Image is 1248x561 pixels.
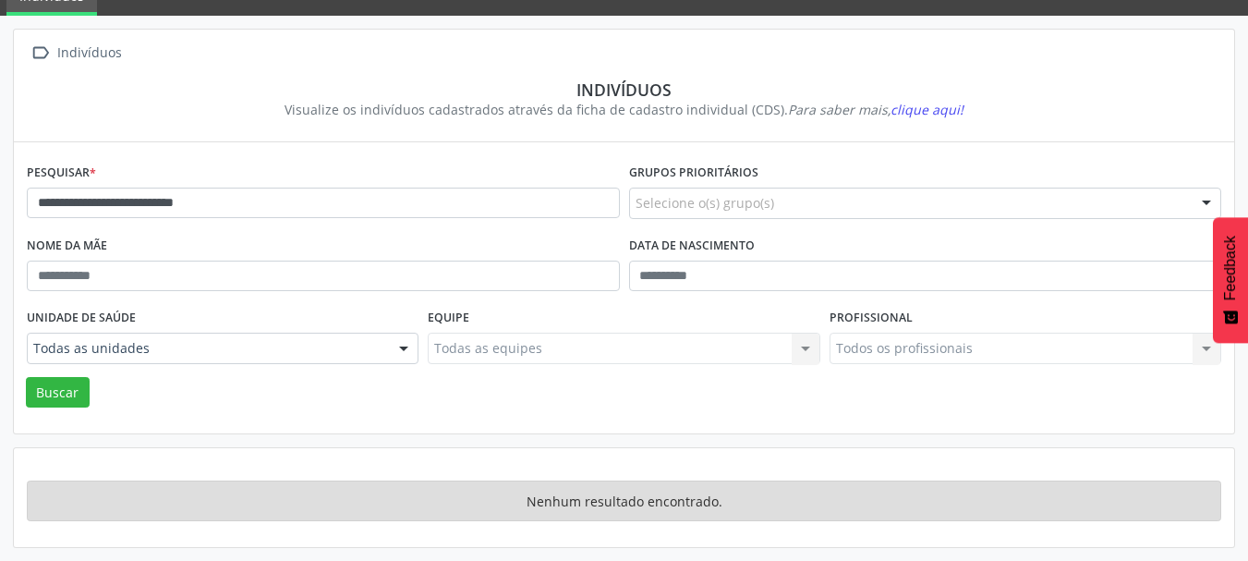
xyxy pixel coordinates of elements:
[891,101,963,118] span: clique aqui!
[33,339,381,358] span: Todas as unidades
[26,377,90,409] button: Buscar
[27,304,136,333] label: Unidade de saúde
[27,40,54,67] i: 
[54,40,125,67] div: Indivíduos
[788,101,963,118] i: Para saber mais,
[830,304,913,333] label: Profissional
[27,40,125,67] a:  Indivíduos
[629,159,758,188] label: Grupos prioritários
[27,481,1221,521] div: Nenhum resultado encontrado.
[636,193,774,213] span: Selecione o(s) grupo(s)
[629,232,755,261] label: Data de nascimento
[40,100,1208,119] div: Visualize os indivíduos cadastrados através da ficha de cadastro individual (CDS).
[428,304,469,333] label: Equipe
[1213,217,1248,343] button: Feedback - Mostrar pesquisa
[27,232,107,261] label: Nome da mãe
[27,159,96,188] label: Pesquisar
[40,79,1208,100] div: Indivíduos
[1222,236,1239,300] span: Feedback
